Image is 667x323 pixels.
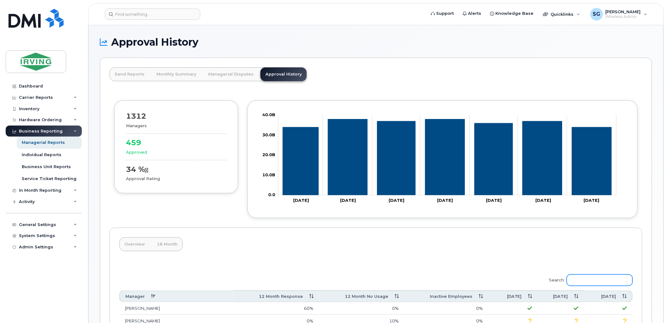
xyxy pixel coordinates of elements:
[262,172,275,177] tspan: 10.0B
[203,67,259,81] a: Managerial Disputes
[488,291,538,302] th: Aug 25: activate to sort column ascending
[405,291,488,302] th: Inactive Employees: activate to sort column ascending
[567,275,633,286] input: Search:
[262,112,617,203] g: Chart
[262,132,275,137] tspan: 30.0B
[319,291,404,302] th: 12 Month No Usage: activate to sort column ascending
[528,308,532,309] i: Approved
[126,139,226,147] div: 459
[110,67,150,81] a: Send Reports
[293,198,309,203] tspan: [DATE]
[405,302,488,315] td: 0%
[389,198,405,203] tspan: [DATE]
[340,198,356,203] tspan: [DATE]
[126,165,226,173] div: 34 %
[437,198,453,203] tspan: [DATE]
[260,67,307,81] a: Approval History
[623,308,627,309] i: Approved
[152,237,183,251] a: 18 Month
[545,270,633,288] label: Search:
[262,112,275,117] tspan: 40.0B
[119,237,150,251] a: Overview
[233,291,319,302] th: 12 Month Response: activate to sort column ascending
[584,198,600,203] tspan: [DATE]
[100,37,652,48] h1: Approval History
[536,198,551,203] tspan: [DATE]
[151,67,201,81] a: Monthly Summary
[262,152,275,157] tspan: 20.0B
[268,192,275,197] tspan: 0.0
[119,302,233,315] td: [PERSON_NAME]
[126,112,226,120] div: 1312
[319,302,404,315] td: 0%
[233,302,319,315] td: 60%
[126,123,226,129] div: Managers
[126,176,226,182] div: Approval Rating
[126,149,226,155] div: Approved
[584,291,633,302] th: Jun 25: activate to sort column ascending
[538,291,584,302] th: Jul 25: activate to sort column ascending
[486,198,502,203] tspan: [DATE]
[119,291,233,302] th: Manager: activate to sort column descending
[283,119,612,195] g: Series
[574,308,578,309] i: Approved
